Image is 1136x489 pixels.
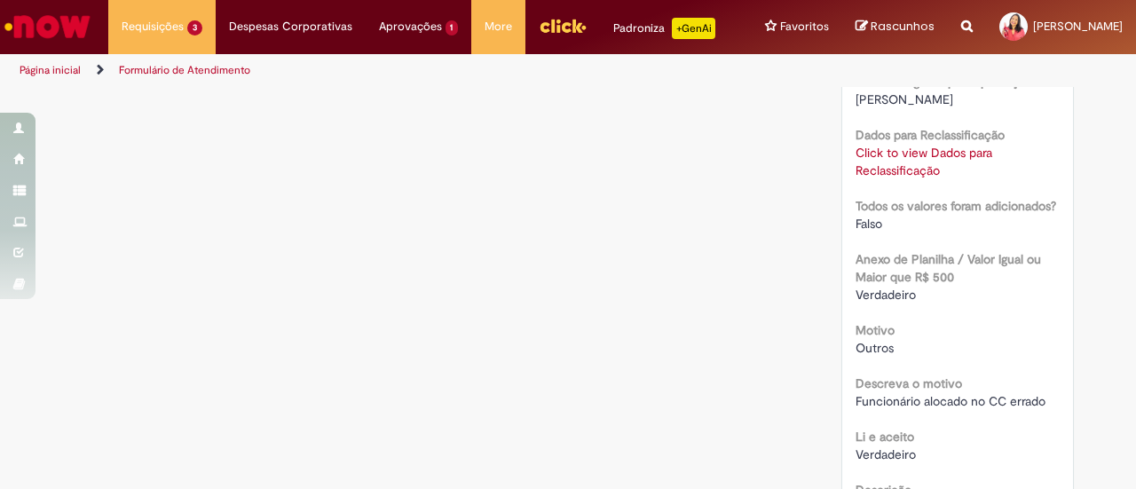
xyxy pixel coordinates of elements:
span: Requisições [122,18,184,35]
img: click_logo_yellow_360x200.png [539,12,587,39]
span: Despesas Corporativas [229,18,352,35]
span: 1 [446,20,459,35]
a: Página inicial [20,63,81,77]
b: Dados para Reclassificação [856,127,1005,143]
span: Rascunhos [871,18,935,35]
span: Aprovações [379,18,442,35]
img: ServiceNow [2,9,93,44]
b: Favor selecionar o responsável pelos custos de gente para aprovação [856,56,1060,90]
b: Anexo de Planilha / Valor Igual ou Maior que R$ 500 [856,251,1041,285]
b: Descreva o motivo [856,375,962,391]
a: Rascunhos [856,19,935,35]
span: Falso [856,216,882,232]
p: +GenAi [672,18,715,39]
b: Li e aceito [856,429,914,445]
span: Favoritos [780,18,829,35]
span: Funcionário alocado no CC errado [856,393,1045,409]
a: Formulário de Atendimento [119,63,250,77]
ul: Trilhas de página [13,54,744,87]
span: 3 [187,20,202,35]
div: Padroniza [613,18,715,39]
span: [PERSON_NAME] [1033,19,1123,34]
span: More [485,18,512,35]
b: Todos os valores foram adicionados? [856,198,1056,214]
span: Outros [856,340,894,356]
a: Click to view Dados para Reclassificação [856,145,992,178]
b: Motivo [856,322,895,338]
span: [PERSON_NAME] [856,91,953,107]
span: Verdadeiro [856,446,916,462]
span: Verdadeiro [856,287,916,303]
